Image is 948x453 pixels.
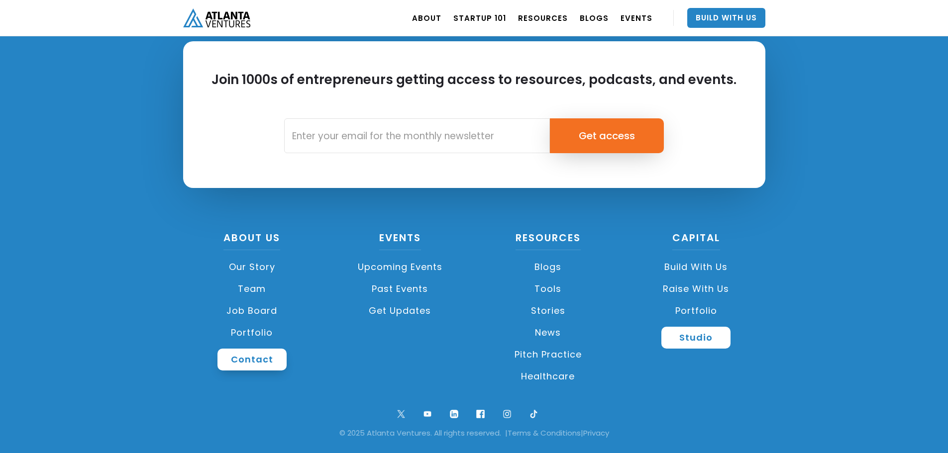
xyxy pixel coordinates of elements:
a: News [479,322,618,344]
a: Pitch Practice [479,344,618,365]
a: Build With Us [687,8,765,28]
a: Stories [479,300,618,322]
a: Blogs [479,256,618,278]
a: Upcoming Events [331,256,469,278]
img: facebook logo [474,407,487,421]
a: Portfolio [183,322,321,344]
input: Get access [550,118,664,153]
a: Startup 101 [453,4,506,32]
form: Email Form [284,118,664,153]
a: Resources [516,231,581,250]
a: Studio [661,327,731,349]
img: ig symbol [501,407,514,421]
a: EVENTS [621,4,652,32]
a: ABOUT [412,4,441,32]
a: Tools [479,278,618,300]
a: CAPITAL [672,231,720,250]
a: Our Story [183,256,321,278]
a: Contact [217,349,287,370]
a: Past Events [331,278,469,300]
a: About US [223,231,280,250]
a: Healthcare [479,365,618,387]
div: © 2025 Atlanta Ventures. All rights reserved. | | [15,428,933,438]
img: tik tok logo [527,407,540,421]
a: Terms & Conditions [508,428,581,438]
a: Team [183,278,321,300]
a: Build with us [627,256,765,278]
input: Enter your email for the monthly newsletter [284,118,550,153]
a: Events [379,231,421,250]
a: BLOGS [580,4,609,32]
img: youtube symbol [421,407,434,421]
a: Job Board [183,300,321,322]
a: Portfolio [627,300,765,322]
a: Privacy [583,428,609,438]
a: RESOURCES [518,4,568,32]
img: linkedin logo [447,407,461,421]
h2: Join 1000s of entrepreneurs getting access to resources, podcasts, and events. [211,71,737,106]
a: Raise with Us [627,278,765,300]
a: Get Updates [331,300,469,322]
